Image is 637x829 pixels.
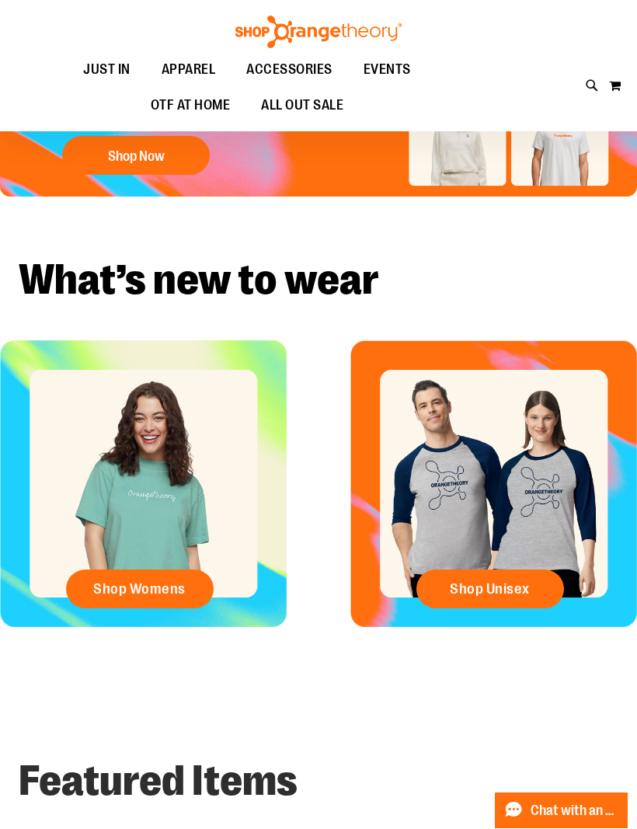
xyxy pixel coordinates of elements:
a: Shop Unisex [416,570,564,609]
h2: What’s new to wear [19,259,618,302]
span: ACCESSORIES [246,53,332,88]
span: Shop Womens [93,581,186,598]
span: OTF AT HOME [151,89,231,124]
span: APPAREL [162,53,216,88]
span: Shop Unisex [450,581,530,598]
span: JUST IN [83,53,131,88]
a: Shop Womens [66,570,214,609]
button: Chat with an Expert [495,793,628,829]
span: Chat with an Expert [531,804,618,819]
img: Shop Orangetheory [233,16,404,49]
span: ALL OUT SALE [261,89,343,124]
strong: Featured Items [19,758,298,806]
span: EVENTS [364,53,411,88]
button: Shop Now [62,137,210,176]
